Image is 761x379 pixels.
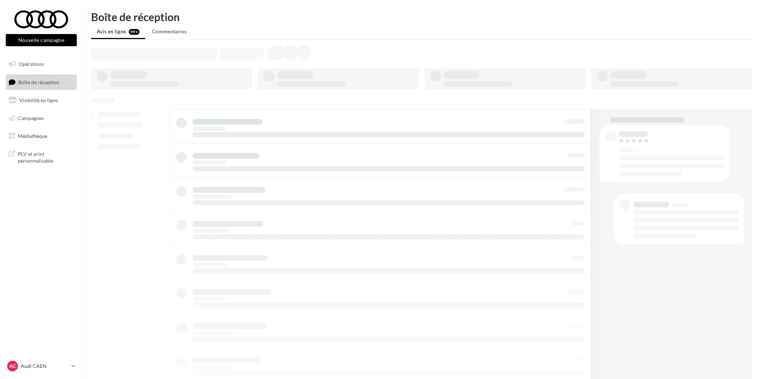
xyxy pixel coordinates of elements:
span: PLV et print personnalisable [18,149,74,164]
a: Campagnes [4,111,78,126]
div: Boîte de réception [91,11,752,22]
span: Médiathèque [18,133,47,139]
a: Visibilité en ligne [4,93,78,108]
span: Campagnes [18,115,44,121]
span: AC [9,363,16,370]
span: Boîte de réception [18,79,59,85]
p: Audi CAEN [21,363,68,370]
a: Opérations [4,57,78,72]
span: Opérations [19,61,44,67]
span: Visibilité en ligne [19,97,58,103]
a: AC Audi CAEN [6,359,77,373]
button: Nouvelle campagne [6,34,77,46]
span: Commentaires [152,28,186,34]
a: Boîte de réception [4,75,78,90]
a: Médiathèque [4,129,78,144]
a: PLV et print personnalisable [4,146,78,167]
